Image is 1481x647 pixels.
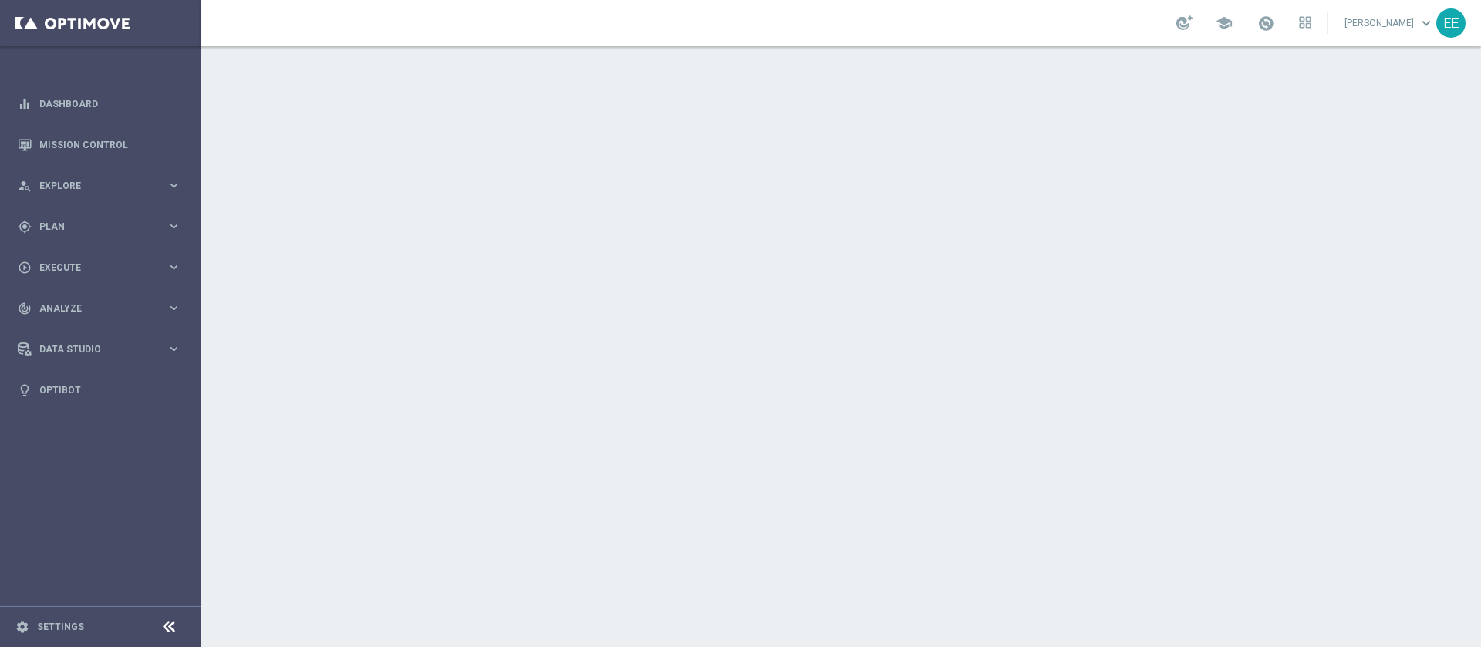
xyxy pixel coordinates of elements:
div: Analyze [18,302,167,315]
span: school [1216,15,1233,32]
i: lightbulb [18,383,32,397]
i: track_changes [18,302,32,315]
i: keyboard_arrow_right [167,219,181,234]
i: keyboard_arrow_right [167,301,181,315]
button: equalizer Dashboard [17,98,182,110]
span: Plan [39,222,167,231]
i: person_search [18,179,32,193]
div: Optibot [18,369,181,410]
div: EE [1436,8,1466,38]
i: play_circle_outline [18,261,32,275]
i: settings [15,620,29,634]
div: Explore [18,179,167,193]
i: keyboard_arrow_right [167,178,181,193]
i: equalizer [18,97,32,111]
span: keyboard_arrow_down [1418,15,1435,32]
i: gps_fixed [18,220,32,234]
button: Mission Control [17,139,182,151]
div: Data Studio [18,342,167,356]
a: Dashboard [39,83,181,124]
button: play_circle_outline Execute keyboard_arrow_right [17,261,182,274]
div: Dashboard [18,83,181,124]
i: keyboard_arrow_right [167,342,181,356]
button: Data Studio keyboard_arrow_right [17,343,182,356]
span: Data Studio [39,345,167,354]
div: Mission Control [18,124,181,165]
span: Analyze [39,304,167,313]
button: track_changes Analyze keyboard_arrow_right [17,302,182,315]
a: Settings [37,622,84,632]
i: keyboard_arrow_right [167,260,181,275]
span: Explore [39,181,167,190]
div: Plan [18,220,167,234]
button: gps_fixed Plan keyboard_arrow_right [17,221,182,233]
a: Optibot [39,369,181,410]
a: [PERSON_NAME]keyboard_arrow_down [1343,12,1436,35]
span: Execute [39,263,167,272]
button: person_search Explore keyboard_arrow_right [17,180,182,192]
button: lightbulb Optibot [17,384,182,396]
a: Mission Control [39,124,181,165]
div: Execute [18,261,167,275]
